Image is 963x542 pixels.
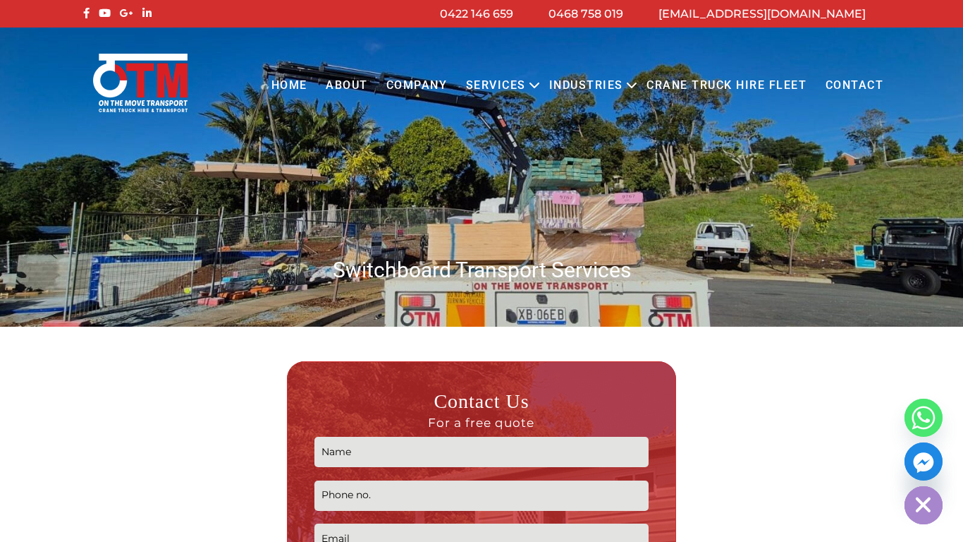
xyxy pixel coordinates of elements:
h1: Switchboard Transport Services [80,256,883,284]
a: Whatsapp [904,399,943,437]
a: 0468 758 019 [548,7,623,20]
span: For a free quote [314,415,648,430]
h3: Contact Us [314,389,648,430]
a: [EMAIL_ADDRESS][DOMAIN_NAME] [658,7,866,20]
a: About [317,66,377,105]
input: Name [314,437,648,467]
a: Contact [816,66,893,105]
a: Crane Truck Hire Fleet [637,66,816,105]
a: Home [262,66,316,105]
a: Facebook_Messenger [904,442,943,481]
a: Industries [540,66,632,105]
a: Services [457,66,535,105]
img: Otmtransport [90,52,190,114]
a: COMPANY [377,66,457,105]
input: Phone no. [314,481,648,511]
a: 0422 146 659 [440,7,513,20]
